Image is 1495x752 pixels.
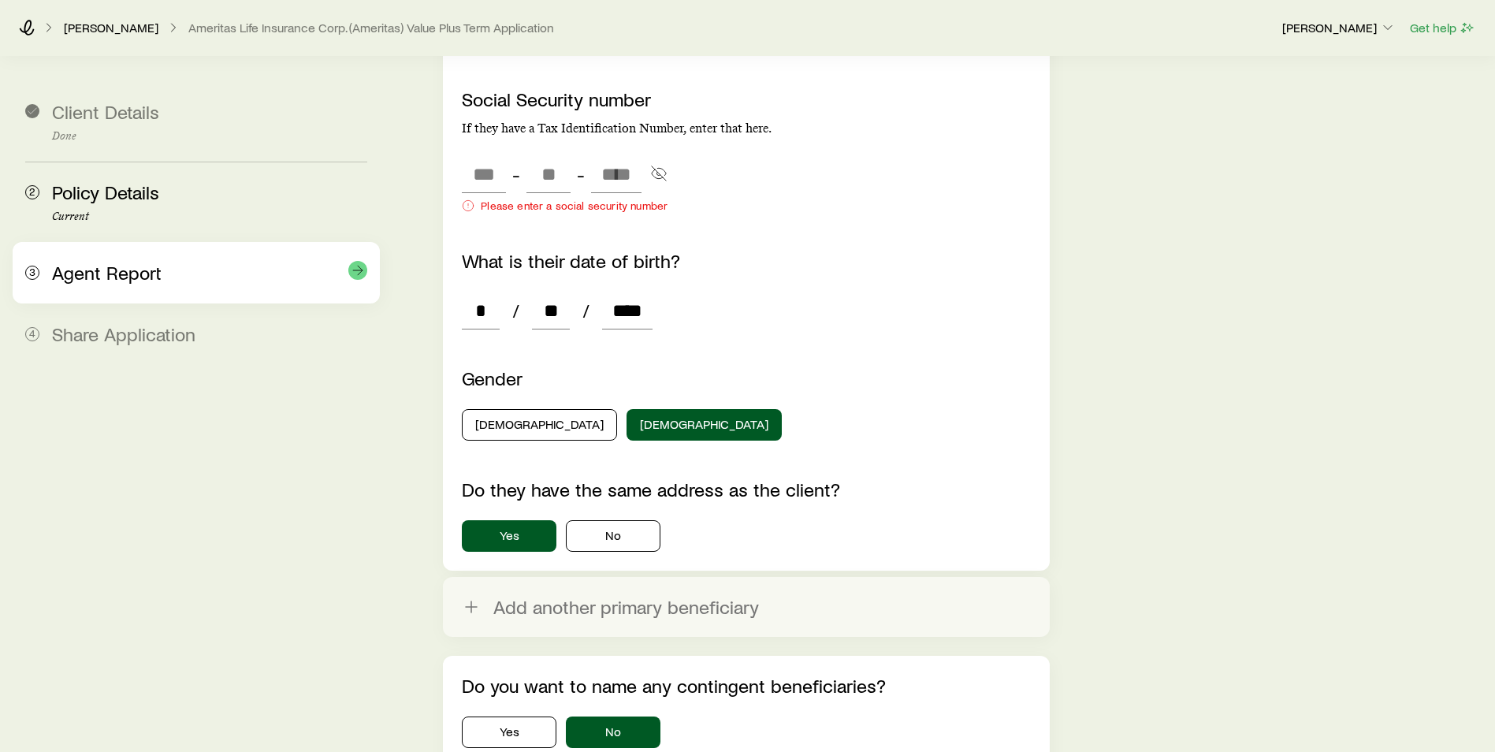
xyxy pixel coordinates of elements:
div: contingentBeneficiaries.hasContingentBeneficiaries [462,717,1031,748]
span: Agent Report [52,261,162,284]
button: Ameritas Life Insurance Corp. (Ameritas) Value Plus Term Application [188,20,555,35]
div: Please enter a social security number [462,199,1031,212]
span: - [577,163,585,185]
div: primaryBeneficiaries.0.individual.address.isSameAsClient [462,520,1031,552]
button: Add another primary beneficiary [443,577,1050,637]
p: Current [52,210,367,223]
p: Done [52,130,367,143]
p: If they have a Tax Identification Number, enter that here. [462,121,1031,136]
span: Share Application [52,322,195,345]
label: Gender [462,367,523,389]
button: Get help [1409,19,1476,37]
button: [DEMOGRAPHIC_DATA] [462,409,617,441]
a: [PERSON_NAME] [63,20,159,35]
span: 3 [25,266,39,280]
span: / [576,300,596,322]
label: Do you want to name any contingent beneficiaries? [462,674,886,697]
label: Do they have the same address as the client? [462,478,840,501]
span: / [506,300,526,322]
span: Client Details [52,100,159,123]
span: - [512,163,520,185]
button: [PERSON_NAME] [1281,19,1396,38]
button: [DEMOGRAPHIC_DATA] [627,409,782,441]
button: No [566,520,660,552]
label: What is their date of birth? [462,249,680,272]
p: [PERSON_NAME] [1282,20,1396,35]
span: Policy Details [52,181,159,203]
span: 4 [25,327,39,341]
button: Yes [462,717,556,748]
button: Yes [462,520,556,552]
label: Social Security number [462,87,651,110]
span: 2 [25,185,39,199]
button: No [566,717,660,748]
